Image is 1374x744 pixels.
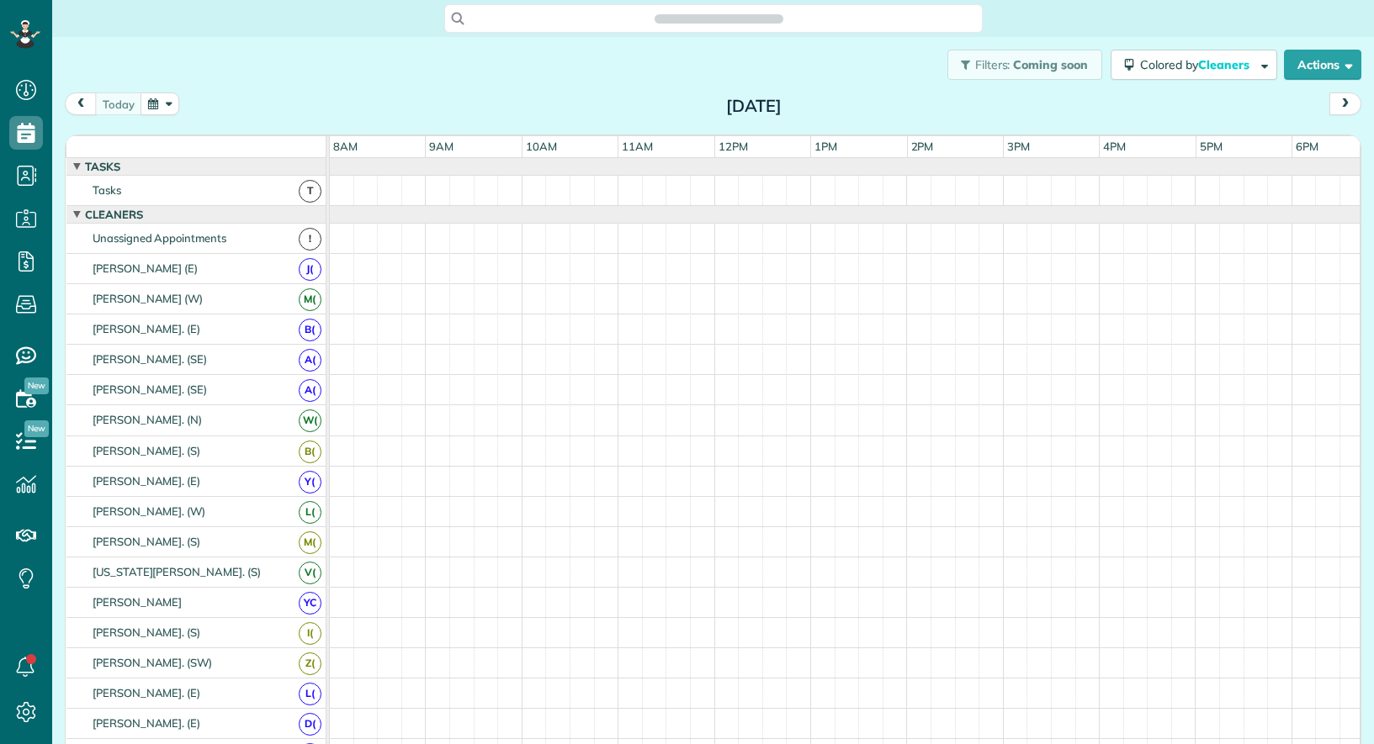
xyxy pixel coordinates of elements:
span: Filters: [975,57,1011,72]
span: New [24,377,49,394]
span: [PERSON_NAME] (E) [89,261,201,275]
span: L( [299,501,321,524]
span: 3pm [1004,140,1033,153]
span: [PERSON_NAME]. (E) [89,716,204,730]
span: Z( [299,652,321,675]
span: ! [299,228,321,251]
span: B( [299,441,321,463]
span: A( [299,349,321,372]
span: 4pm [1100,140,1129,153]
button: prev [65,92,97,115]
span: W( [299,409,321,432]
span: Search ZenMaid… [671,10,767,27]
span: [US_STATE][PERSON_NAME]. (S) [89,565,264,578]
span: Coming soon [1013,57,1089,72]
span: [PERSON_NAME] (W) [89,292,206,305]
span: [PERSON_NAME]. (E) [89,322,204,335]
span: Tasks [89,183,125,197]
span: J( [299,258,321,281]
span: [PERSON_NAME]. (E) [89,474,204,488]
span: [PERSON_NAME]. (S) [89,535,204,548]
button: Actions [1284,50,1361,80]
span: 8am [330,140,361,153]
span: New [24,420,49,437]
button: next [1329,92,1361,115]
span: 6pm [1292,140,1322,153]
button: today [95,92,142,115]
span: 5pm [1196,140,1226,153]
span: 2pm [908,140,937,153]
span: YC [299,592,321,615]
span: Cleaners [82,208,146,221]
span: D( [299,713,321,736]
span: 9am [426,140,457,153]
span: L( [299,683,321,705]
span: 11am [618,140,656,153]
span: [PERSON_NAME] [89,595,186,609]
span: [PERSON_NAME]. (W) [89,504,209,518]
span: 12pm [715,140,751,153]
span: Tasks [82,160,124,173]
span: [PERSON_NAME]. (SE) [89,352,210,366]
span: Y( [299,471,321,493]
span: [PERSON_NAME]. (N) [89,413,205,426]
span: [PERSON_NAME]. (S) [89,444,204,457]
span: B( [299,319,321,341]
span: [PERSON_NAME]. (S) [89,625,204,639]
span: V( [299,562,321,584]
span: M( [299,288,321,311]
span: I( [299,622,321,645]
span: [PERSON_NAME]. (E) [89,686,204,699]
span: T [299,180,321,203]
button: Colored byCleaners [1111,50,1277,80]
span: M( [299,531,321,554]
span: 1pm [811,140,841,153]
span: [PERSON_NAME]. (SE) [89,383,210,396]
span: Cleaners [1198,57,1252,72]
span: A( [299,379,321,402]
span: Colored by [1140,57,1255,72]
span: 10am [523,140,560,153]
span: [PERSON_NAME]. (SW) [89,656,215,669]
h2: [DATE] [649,97,859,115]
span: Unassigned Appointments [89,231,230,245]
